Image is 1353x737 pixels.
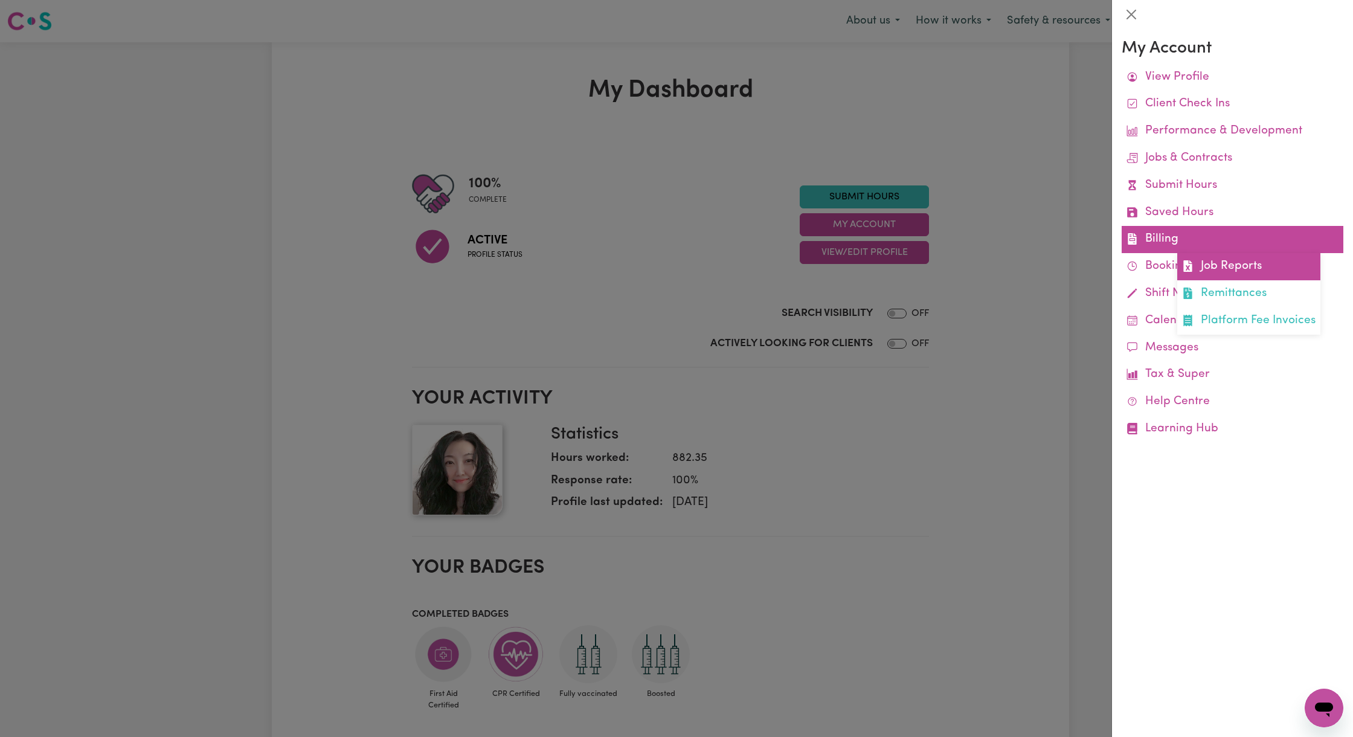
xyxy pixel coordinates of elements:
[1177,253,1320,280] a: Job Reports
[1122,145,1343,172] a: Jobs & Contracts
[1122,199,1343,227] a: Saved Hours
[1122,172,1343,199] a: Submit Hours
[1122,280,1343,307] a: Shift Notes
[1122,335,1343,362] a: Messages
[1122,64,1343,91] a: View Profile
[1177,280,1320,307] a: Remittances
[1177,307,1320,335] a: Platform Fee Invoices
[1122,226,1343,253] a: BillingJob ReportsRemittancesPlatform Fee Invoices
[1122,416,1343,443] a: Learning Hub
[1122,39,1343,59] h3: My Account
[1122,388,1343,416] a: Help Centre
[1122,91,1343,118] a: Client Check Ins
[1305,689,1343,727] iframe: Button to launch messaging window, conversation in progress
[1122,118,1343,145] a: Performance & Development
[1122,307,1343,335] a: Calendar
[1122,253,1343,280] a: Bookings
[1122,5,1141,24] button: Close
[1122,361,1343,388] a: Tax & Super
